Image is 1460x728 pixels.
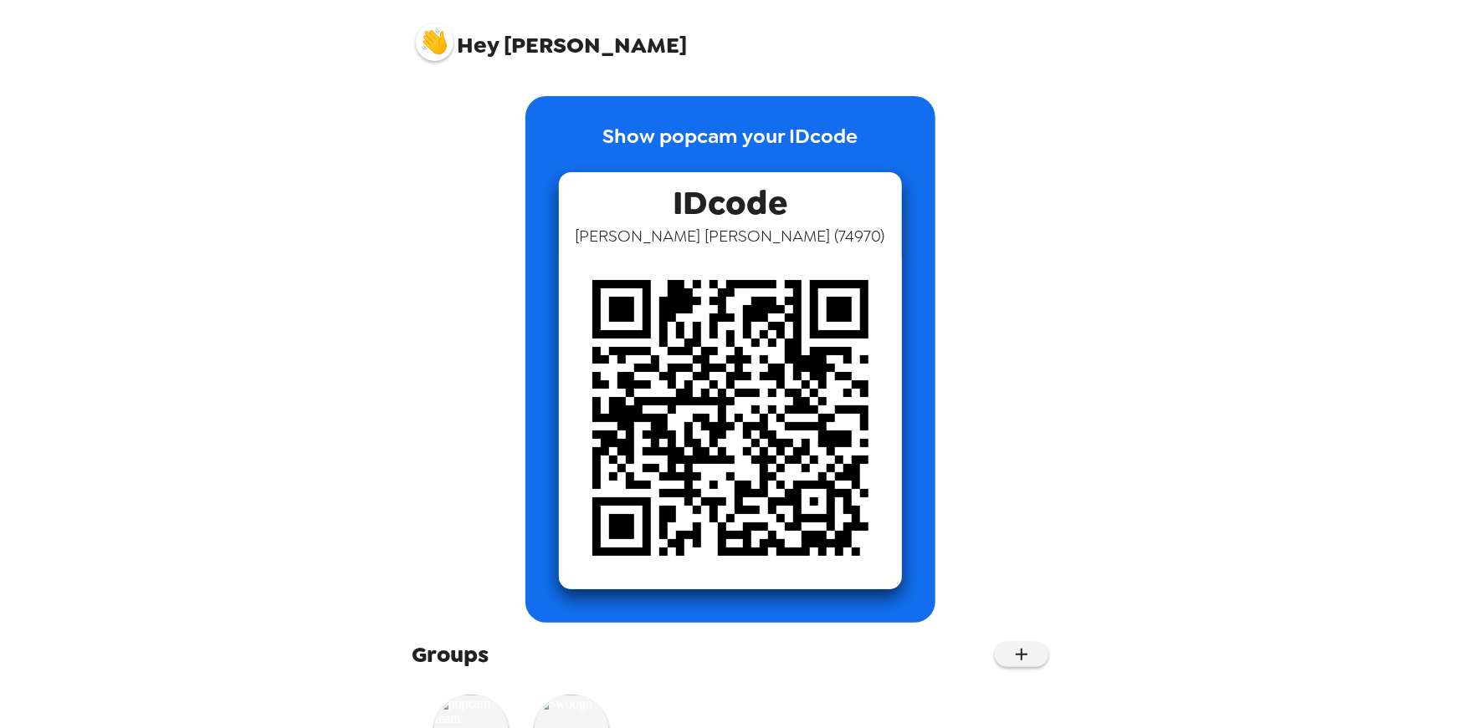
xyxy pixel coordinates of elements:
[673,172,787,225] span: IDcode
[412,639,489,669] span: Groups
[576,225,885,247] span: [PERSON_NAME] [PERSON_NAME] ( 74970 )
[416,23,453,61] img: profile pic
[458,30,499,60] span: Hey
[416,15,688,57] span: [PERSON_NAME]
[559,247,902,589] img: qr code
[602,121,858,172] p: Show popcam your IDcode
